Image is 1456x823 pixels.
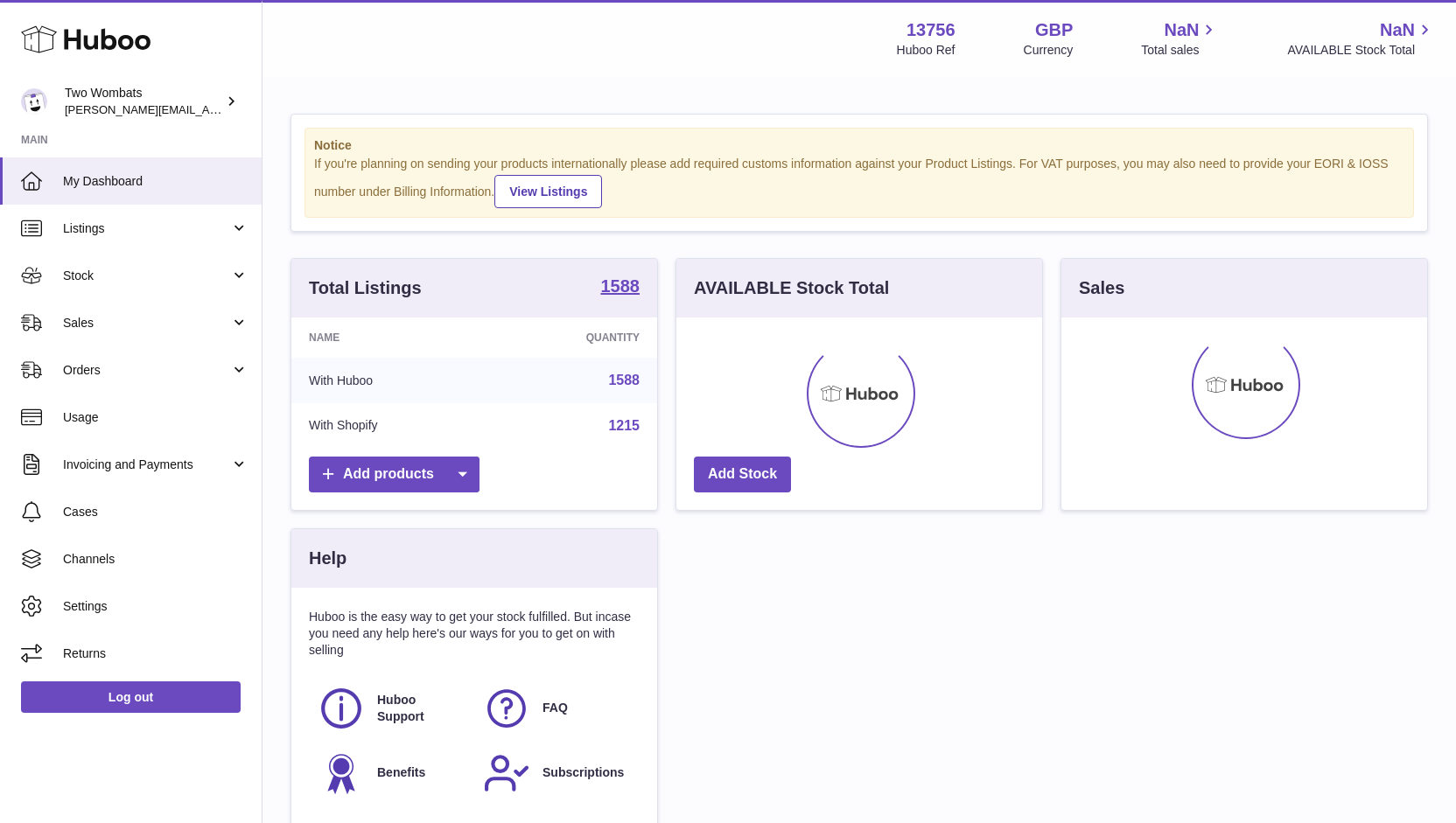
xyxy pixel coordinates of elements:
[906,18,955,42] strong: 13756
[314,156,1404,208] div: If you're planning on sending your products internationally please add required customs informati...
[291,358,488,403] td: With Huboo
[63,268,230,284] span: Stock
[1287,18,1435,59] a: NaN AVAILABLE Stock Total
[1024,42,1074,59] div: Currency
[1141,42,1219,59] span: Total sales
[1164,18,1199,42] span: NaN
[21,681,241,713] a: Log out
[1079,276,1124,300] h3: Sales
[65,102,444,116] span: [PERSON_NAME][EMAIL_ADDRESS][PERSON_NAME][DOMAIN_NAME]
[601,277,640,295] strong: 1588
[318,750,465,797] a: Benefits
[483,685,631,732] a: FAQ
[1035,18,1073,42] strong: GBP
[494,175,602,208] a: View Listings
[377,692,464,725] span: Huboo Support
[309,547,346,570] h3: Help
[1380,18,1415,42] span: NaN
[65,85,222,118] div: Two Wombats
[483,750,631,797] a: Subscriptions
[601,277,640,298] a: 1588
[542,700,568,716] span: FAQ
[608,373,640,387] a: 1588
[63,409,248,426] span: Usage
[63,645,248,662] span: Returns
[63,315,230,331] span: Sales
[309,609,640,659] p: Huboo is the easy way to get your stock fulfilled. But incase you need any help here's our ways f...
[542,764,624,781] span: Subscriptions
[309,276,422,300] h3: Total Listings
[694,276,889,300] h3: AVAILABLE Stock Total
[63,504,248,520] span: Cases
[694,457,791,492] a: Add Stock
[63,220,230,237] span: Listings
[21,88,47,115] img: philip.carroll@twowombats.com
[488,317,657,358] th: Quantity
[63,598,248,615] span: Settings
[608,418,640,433] a: 1215
[1141,18,1219,59] a: NaN Total sales
[309,457,479,492] a: Add products
[63,551,248,568] span: Channels
[1287,42,1435,59] span: AVAILABLE Stock Total
[63,173,248,190] span: My Dashboard
[377,764,425,781] span: Benefits
[291,403,488,449] td: With Shopify
[291,317,488,358] th: Name
[63,457,230,473] span: Invoicing and Payments
[314,137,1404,154] strong: Notice
[897,42,955,59] div: Huboo Ref
[63,362,230,379] span: Orders
[318,685,465,732] a: Huboo Support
